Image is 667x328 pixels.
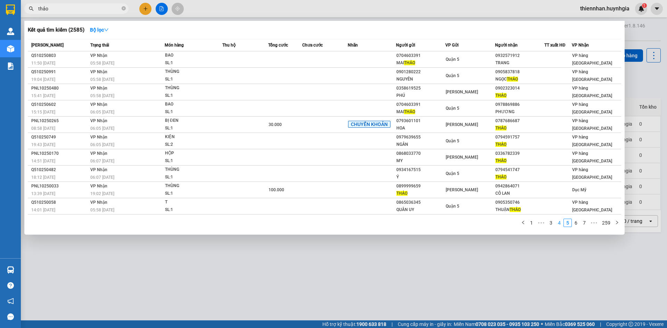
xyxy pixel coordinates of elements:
span: THẢO [404,60,415,65]
span: 05:58 [DATE] [90,77,114,82]
div: NGUYÊN [396,76,445,83]
span: VP Nhận [90,200,107,205]
span: 06:05 [DATE] [90,110,114,115]
span: [PERSON_NAME] [446,90,478,94]
a: 259 [600,219,612,227]
span: VP Nhận [90,102,107,107]
span: Người nhận [495,43,518,48]
div: Q510250803 [31,52,88,59]
button: Bộ lọcdown [84,24,114,35]
span: Quận 5 [446,171,459,176]
span: VP hàng [GEOGRAPHIC_DATA] [572,53,612,66]
span: CHUYỂN KHOẢN [348,121,390,128]
div: 0901280222 [396,68,445,76]
div: BAO [165,101,217,108]
div: SL: 1 [165,190,217,197]
span: VP Nhận [572,43,589,48]
span: VP hàng [GEOGRAPHIC_DATA] [572,167,612,180]
div: SL: 2 [165,141,217,149]
span: VP hàng [GEOGRAPHIC_DATA] [572,102,612,115]
div: THÙNG [165,84,217,92]
span: 30.000 [269,122,282,127]
span: VP Nhận [90,135,107,140]
div: TRANG [495,59,544,67]
div: THÙNG [165,182,217,190]
div: 0336782339 [495,150,544,157]
div: 0794541747 [495,166,544,174]
div: 0787686687 [495,117,544,125]
div: Q510250991 [31,68,88,76]
span: 18:12 [DATE] [31,175,55,180]
span: search [29,6,34,11]
button: left [519,219,527,227]
h3: Kết quả tìm kiếm ( 2585 ) [28,26,84,34]
span: VP hàng [GEOGRAPHIC_DATA] [572,151,612,163]
span: VP Nhận [90,151,107,156]
div: 0793601101 [396,117,445,125]
span: Dục Mỹ [572,187,586,192]
div: Q510250602 [31,101,88,108]
span: 11:50 [DATE] [31,61,55,66]
span: Món hàng [165,43,184,48]
span: 06:05 [DATE] [90,126,114,131]
span: Người gửi [396,43,415,48]
div: BỊ ĐEN [165,117,217,125]
span: VP Nhận [90,184,107,188]
a: 6 [572,219,580,227]
span: THẢO [507,77,518,82]
span: question-circle [7,282,14,289]
span: VP Nhận [90,167,107,172]
a: 4 [555,219,563,227]
div: HỘP [165,150,217,157]
img: warehouse-icon [7,28,14,35]
span: Quận 5 [446,204,459,209]
span: VP Gửi [445,43,459,48]
div: 0978869886 [495,101,544,108]
div: 0942864071 [495,183,544,190]
div: KIỆN [165,133,217,141]
div: SL: 1 [165,59,217,67]
span: right [615,220,619,225]
div: 0905350746 [495,199,544,206]
div: SL: 1 [165,108,217,116]
span: VP hàng [GEOGRAPHIC_DATA] [572,135,612,147]
span: THẢO [495,158,507,163]
div: 0902323014 [495,85,544,92]
div: THÙNG [165,166,217,174]
div: Q510250749 [31,134,88,141]
div: MY [396,157,445,165]
span: 14:51 [DATE] [31,159,55,163]
li: 7 [580,219,588,227]
a: 3 [547,219,555,227]
span: THẢO [495,175,507,179]
span: notification [7,298,14,304]
span: Quận 5 [446,73,459,78]
li: 5 [563,219,572,227]
a: 7 [580,219,588,227]
div: SL: 1 [165,206,217,214]
div: MAI [396,59,445,67]
div: QUÂN UY [396,206,445,213]
span: VP Nhận [90,69,107,74]
span: Nhãn [348,43,358,48]
div: SL: 1 [165,76,217,83]
div: 0704603391 [396,101,445,108]
img: logo-vxr [6,5,15,15]
div: NGỌC [495,76,544,83]
div: T [165,199,217,206]
span: 06:05 [DATE] [90,142,114,147]
div: 0868033770 [396,150,445,157]
span: THẢO [495,93,507,98]
span: Quận 5 [446,57,459,62]
div: THÙNG [165,68,217,76]
div: PNL10250033 [31,183,88,190]
div: Q510250482 [31,166,88,174]
span: [PERSON_NAME] [446,155,478,160]
li: Next Page [613,219,621,227]
li: 4 [555,219,563,227]
span: VP hàng [GEOGRAPHIC_DATA] [572,69,612,82]
span: TT xuất HĐ [544,43,566,48]
span: 05:58 [DATE] [90,93,114,98]
span: Quận 5 [446,138,459,143]
div: PNL10250265 [31,117,88,125]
